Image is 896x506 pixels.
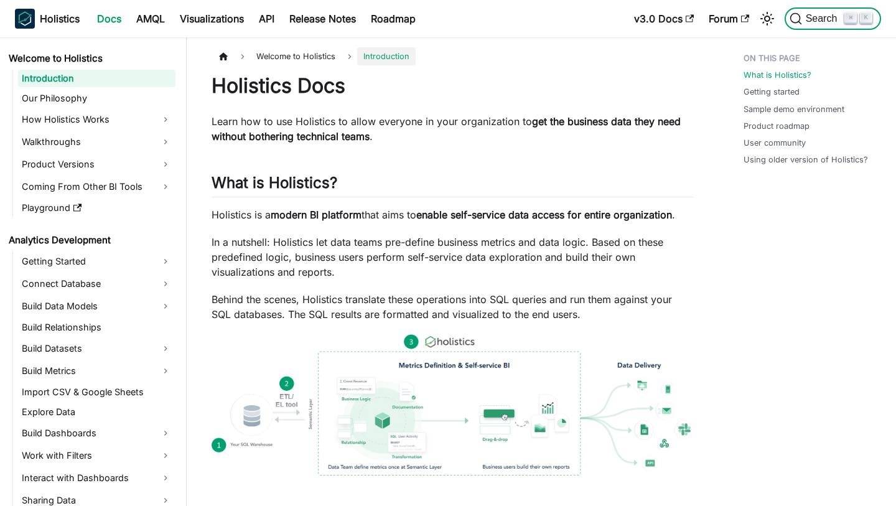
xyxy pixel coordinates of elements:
[844,12,857,24] kbd: ⌘
[744,137,806,149] a: User community
[40,11,80,26] b: Holistics
[18,110,175,129] a: How Holistics Works
[18,177,175,197] a: Coming From Other BI Tools
[744,86,800,98] a: Getting started
[15,9,35,29] img: Holistics
[18,468,175,488] a: Interact with Dashboards
[785,7,881,30] button: Search (Command+K)
[18,70,175,87] a: Introduction
[744,103,844,115] a: Sample demo environment
[18,403,175,421] a: Explore Data
[18,446,175,466] a: Work with Filters
[251,9,282,29] a: API
[15,9,80,29] a: HolisticsHolistics
[5,232,175,249] a: Analytics Development
[129,9,172,29] a: AMQL
[212,235,694,279] p: In a nutshell: Holistics let data teams pre-define business metrics and data logic. Based on thes...
[18,423,175,443] a: Build Dashboards
[212,47,694,65] nav: Breadcrumbs
[18,339,175,358] a: Build Datasets
[212,114,694,144] p: Learn how to use Holistics to allow everyone in your organization to .
[18,132,175,152] a: Walkthroughs
[212,207,694,222] p: Holistics is a that aims to .
[212,73,694,98] h1: Holistics Docs
[172,9,251,29] a: Visualizations
[18,251,175,271] a: Getting Started
[744,69,811,81] a: What is Holistics?
[18,274,175,294] a: Connect Database
[18,383,175,401] a: Import CSV & Google Sheets
[5,50,175,67] a: Welcome to Holistics
[701,9,757,29] a: Forum
[212,334,694,476] img: How Holistics fits in your Data Stack
[802,13,845,24] span: Search
[18,296,175,316] a: Build Data Models
[18,90,175,107] a: Our Philosophy
[212,174,694,197] h2: What is Holistics?
[18,199,175,217] a: Playground
[757,9,777,29] button: Switch between dark and light mode (currently light mode)
[18,154,175,174] a: Product Versions
[90,9,129,29] a: Docs
[363,9,423,29] a: Roadmap
[212,292,694,322] p: Behind the scenes, Holistics translate these operations into SQL queries and run them against you...
[357,47,416,65] span: Introduction
[212,47,235,65] a: Home page
[18,319,175,336] a: Build Relationships
[627,9,701,29] a: v3.0 Docs
[744,154,868,166] a: Using older version of Holistics?
[282,9,363,29] a: Release Notes
[18,361,175,381] a: Build Metrics
[416,208,672,221] strong: enable self-service data access for entire organization
[860,12,872,24] kbd: K
[271,208,362,221] strong: modern BI platform
[744,120,810,132] a: Product roadmap
[250,47,342,65] span: Welcome to Holistics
